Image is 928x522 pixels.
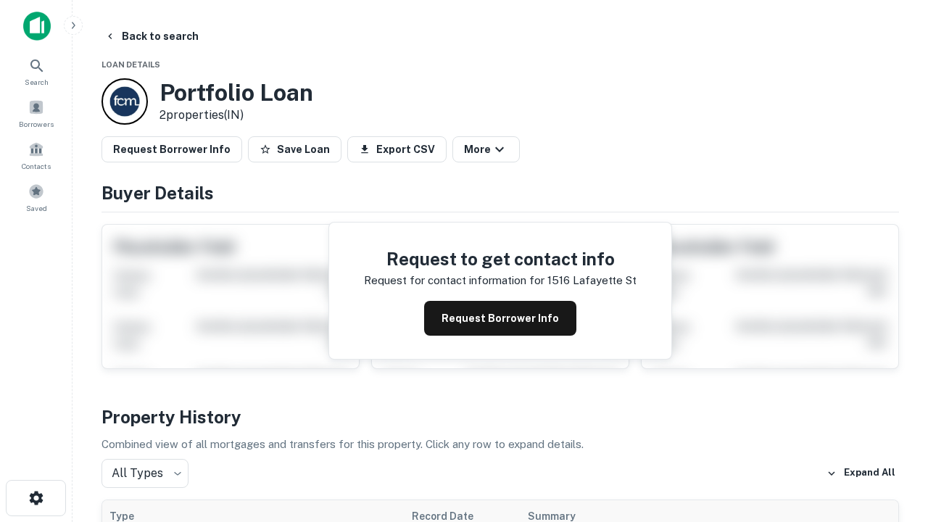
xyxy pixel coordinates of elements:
span: Contacts [22,160,51,172]
span: Saved [26,202,47,214]
span: Borrowers [19,118,54,130]
div: All Types [101,459,188,488]
a: Borrowers [4,94,68,133]
p: 2 properties (IN) [159,107,313,124]
h3: Portfolio Loan [159,79,313,107]
span: Loan Details [101,60,160,69]
a: Contacts [4,136,68,175]
img: capitalize-icon.png [23,12,51,41]
button: More [452,136,520,162]
button: Export CSV [347,136,447,162]
h4: Property History [101,404,899,430]
button: Save Loan [248,136,341,162]
iframe: Chat Widget [855,406,928,476]
a: Saved [4,178,68,217]
button: Request Borrower Info [101,136,242,162]
p: Request for contact information for [364,272,544,289]
p: 1516 lafayette st [547,272,637,289]
button: Request Borrower Info [424,301,576,336]
button: Expand All [823,463,899,484]
span: Search [25,76,49,88]
a: Search [4,51,68,91]
h4: Buyer Details [101,180,899,206]
p: Combined view of all mortgages and transfers for this property. Click any row to expand details. [101,436,899,453]
button: Back to search [99,23,204,49]
h4: Request to get contact info [364,246,637,272]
